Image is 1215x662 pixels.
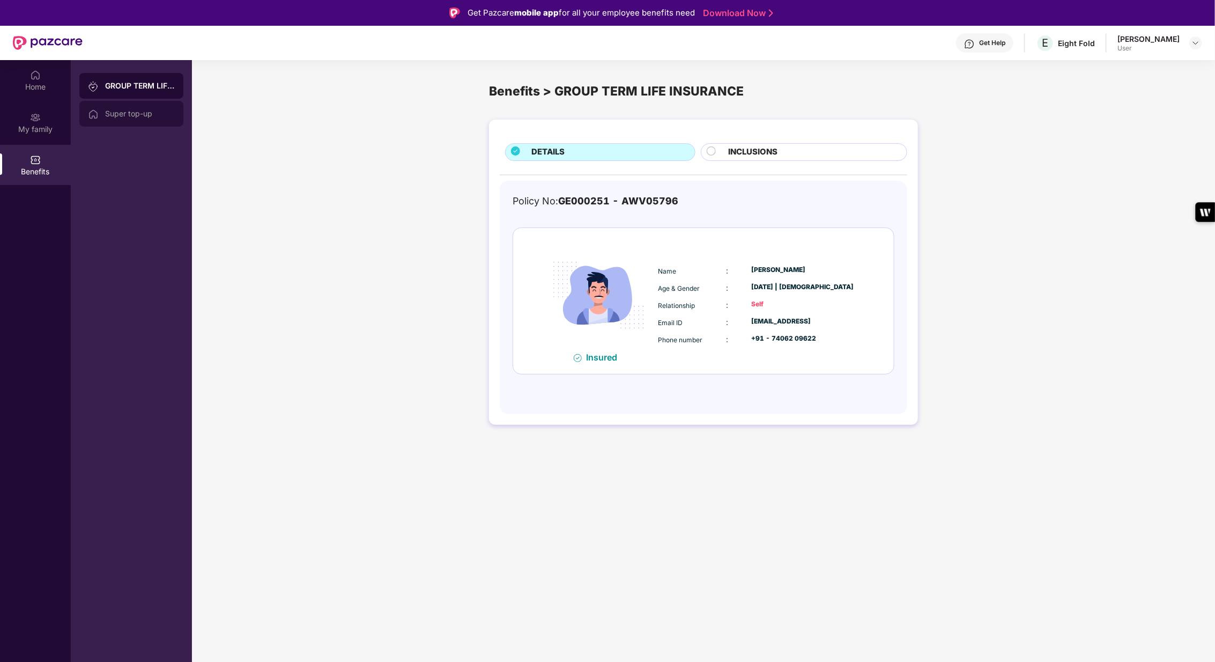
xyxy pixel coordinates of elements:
[979,39,1005,47] div: Get Help
[514,8,559,18] strong: mobile app
[30,70,41,80] img: svg+xml;base64,PHN2ZyBpZD0iSG9tZSIgeG1sbnM9Imh0dHA6Ly93d3cudzMub3JnLzIwMDAvc3ZnIiB3aWR0aD0iMjAiIG...
[964,39,975,49] img: svg+xml;base64,PHN2ZyBpZD0iSGVscC0zMngzMiIgeG1sbnM9Imh0dHA6Ly93d3cudzMub3JnLzIwMDAvc3ZnIiB3aWR0aD...
[658,284,700,292] span: Age & Gender
[1117,34,1180,44] div: [PERSON_NAME]
[728,146,777,158] span: INCLUSIONS
[726,318,728,327] span: :
[88,109,99,120] img: svg+xml;base64,PHN2ZyBpZD0iSG9tZSIgeG1sbnM9Imh0dHA6Ly93d3cudzMub3JnLzIwMDAvc3ZnIiB3aWR0aD0iMjAiIG...
[468,6,695,19] div: Get Pazcare for all your employee benefits need
[751,265,862,275] div: [PERSON_NAME]
[13,36,83,50] img: New Pazcare Logo
[658,267,676,275] span: Name
[726,283,728,292] span: :
[489,82,918,101] div: Benefits > GROUP TERM LIFE INSURANCE
[30,112,41,123] img: svg+xml;base64,PHN2ZyB3aWR0aD0iMjAiIGhlaWdodD0iMjAiIHZpZXdCb3g9IjAgMCAyMCAyMCIgZmlsbD0ibm9uZSIgeG...
[1191,39,1200,47] img: svg+xml;base64,PHN2ZyBpZD0iRHJvcGRvd24tMzJ4MzIiIHhtbG5zPSJodHRwOi8vd3d3LnczLm9yZy8yMDAwL3N2ZyIgd2...
[726,266,728,275] span: :
[542,239,655,352] img: icon
[751,317,862,327] div: [EMAIL_ADDRESS]
[531,146,565,158] span: DETAILS
[726,335,728,344] span: :
[513,194,678,209] div: Policy No:
[751,282,862,292] div: [DATE] | [DEMOGRAPHIC_DATA]
[1117,44,1180,53] div: User
[726,300,728,310] span: :
[88,81,99,92] img: svg+xml;base64,PHN2ZyB3aWR0aD0iMjAiIGhlaWdodD0iMjAiIHZpZXdCb3g9IjAgMCAyMCAyMCIgZmlsbD0ibm9uZSIgeG...
[1042,36,1049,49] span: E
[658,319,683,327] span: Email ID
[751,299,862,310] div: Self
[30,155,41,165] img: svg+xml;base64,PHN2ZyBpZD0iQmVuZWZpdHMiIHhtbG5zPSJodHRwOi8vd3d3LnczLm9yZy8yMDAwL3N2ZyIgd2lkdGg9Ij...
[586,352,624,363] div: Insured
[658,301,695,310] span: Relationship
[703,8,770,19] a: Download Now
[449,8,460,18] img: Logo
[1058,38,1095,48] div: Eight Fold
[658,336,702,344] span: Phone number
[105,109,175,118] div: Super top-up
[558,195,678,207] span: GE000251 - AWV05796
[105,80,175,91] div: GROUP TERM LIFE INSURANCE
[574,354,582,362] img: svg+xml;base64,PHN2ZyB4bWxucz0iaHR0cDovL3d3dy53My5vcmcvMjAwMC9zdmciIHdpZHRoPSIxNiIgaGVpZ2h0PSIxNi...
[751,334,862,344] div: +91 - 74062 09622
[769,8,773,19] img: Stroke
